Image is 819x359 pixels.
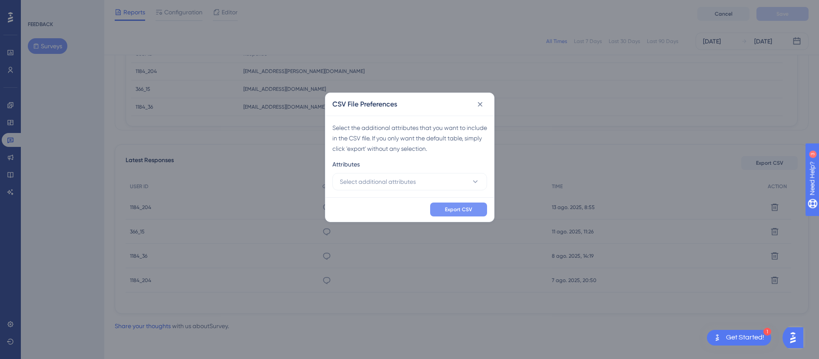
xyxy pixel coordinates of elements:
div: Select the additional attributes that you want to include in the CSV file. If you only want the d... [332,123,487,154]
img: launcher-image-alternative-text [712,332,723,343]
span: Select additional attributes [340,176,416,187]
span: Need Help? [20,2,54,13]
div: 3 [60,4,63,11]
iframe: UserGuiding AI Assistant Launcher [783,325,809,351]
div: Get Started! [726,333,764,342]
div: Open Get Started! checklist, remaining modules: 1 [707,330,771,346]
h2: CSV File Preferences [332,99,397,110]
div: 1 [763,328,771,336]
span: Attributes [332,159,360,170]
span: Export CSV [445,206,472,213]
